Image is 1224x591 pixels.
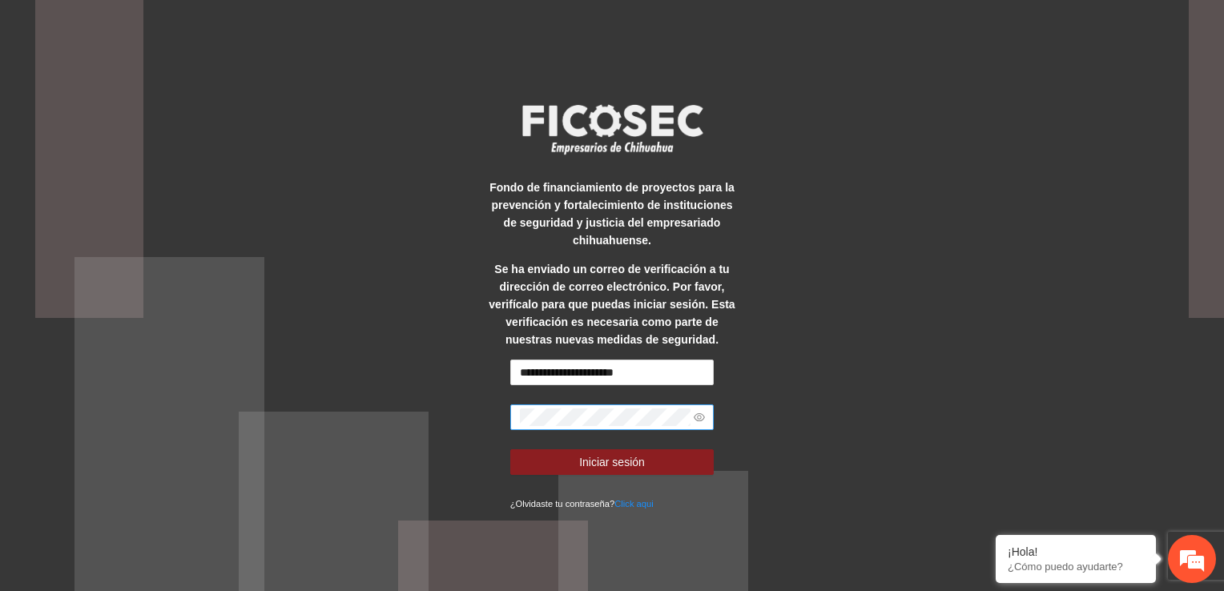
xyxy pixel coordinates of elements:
[510,499,654,509] small: ¿Olvidaste tu contraseña?
[83,82,269,103] div: Chatee con nosotros ahora
[694,412,705,423] span: eye
[510,449,715,475] button: Iniciar sesión
[1008,545,1144,558] div: ¡Hola!
[614,499,654,509] a: Click aqui
[489,263,735,346] strong: Se ha enviado un correo de verificación a tu dirección de correo electrónico. Por favor, verifíca...
[8,408,305,464] textarea: Escriba su mensaje y pulse “Intro”
[489,181,735,247] strong: Fondo de financiamiento de proyectos para la prevención y fortalecimiento de instituciones de seg...
[512,99,712,159] img: logo
[579,453,645,471] span: Iniciar sesión
[263,8,301,46] div: Minimizar ventana de chat en vivo
[1008,561,1144,573] p: ¿Cómo puedo ayudarte?
[93,199,221,361] span: Estamos en línea.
